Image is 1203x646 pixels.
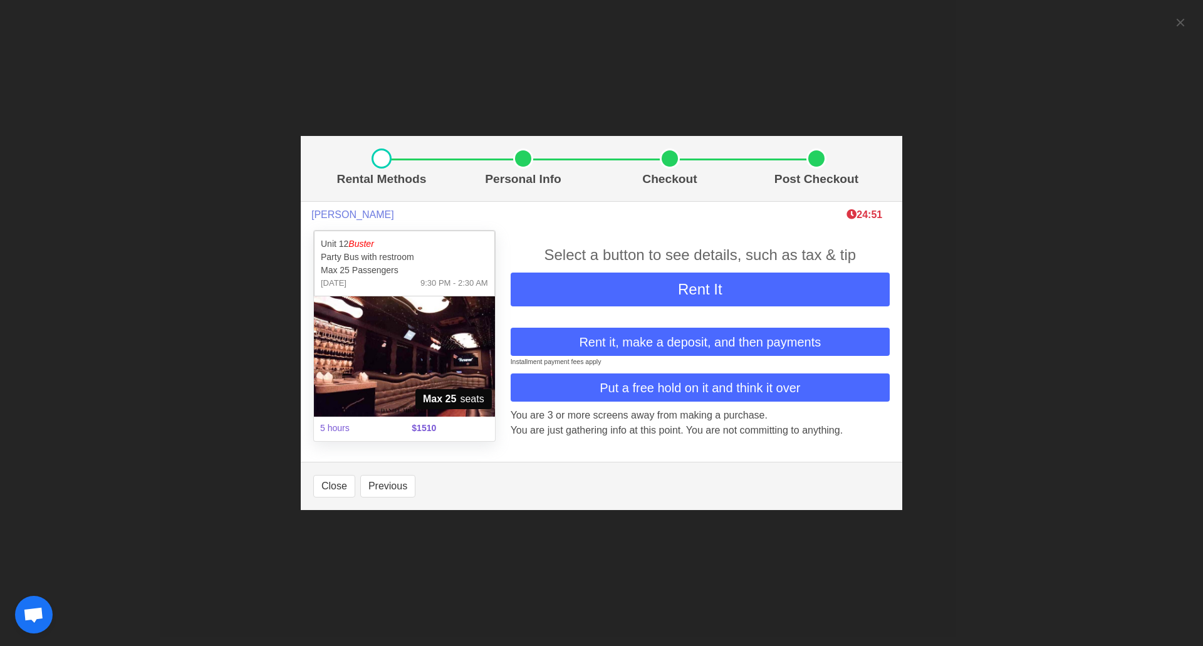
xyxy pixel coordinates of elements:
strong: Max 25 [423,392,456,407]
span: Put a free hold on it and think it over [600,378,800,397]
button: Close [313,475,355,498]
span: Rent it, make a deposit, and then payments [579,333,821,352]
span: seats [415,389,492,409]
p: Unit 12 [321,237,488,251]
button: Put a free hold on it and think it over [511,373,890,402]
button: Rent it, make a deposit, and then payments [511,328,890,356]
span: 9:30 PM - 2:30 AM [420,277,488,289]
span: Rent It [678,281,722,298]
span: [DATE] [321,277,346,289]
p: Checkout [601,170,738,189]
span: 5 hours [313,414,404,442]
p: Party Bus with restroom [321,251,488,264]
p: Personal Info [455,170,591,189]
a: Open chat [15,596,53,633]
img: 12%2002.jpg [314,296,495,417]
em: Buster [348,239,373,249]
span: The clock is ticking ⁠— this timer shows how long we'll hold this limo during checkout. If time r... [846,209,882,220]
b: 24:51 [846,209,882,220]
small: Installment payment fees apply [511,358,601,365]
p: Max 25 Passengers [321,264,488,277]
p: You are just gathering info at this point. You are not committing to anything. [511,423,890,438]
p: You are 3 or more screens away from making a purchase. [511,408,890,423]
div: Select a button to see details, such as tax & tip [511,244,890,266]
span: [PERSON_NAME] [311,209,394,221]
p: Post Checkout [748,170,885,189]
p: Rental Methods [318,170,445,189]
button: Rent It [511,273,890,306]
button: Previous [360,475,415,498]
